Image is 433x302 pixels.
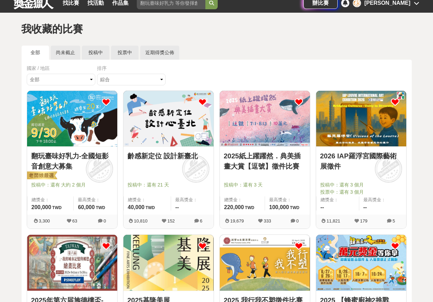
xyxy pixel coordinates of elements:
span: 19,679 [230,218,244,224]
img: Cover Image [316,91,406,146]
h1: 我收藏的比賽 [21,23,412,35]
span: 最高獎金： [78,196,113,203]
span: TWD [290,205,299,210]
img: Cover Image [123,91,214,146]
span: 63 [72,218,77,224]
span: 60,000 [78,204,95,210]
span: 投票中：還有 3 個月 [320,189,402,196]
span: 3,300 [39,218,50,224]
span: -- [363,204,367,210]
span: 最高獎金： [269,196,306,203]
img: 老闆娘嚴選 [26,171,57,181]
span: 6 [200,218,202,224]
div: 國家 / 地區 [27,65,97,72]
a: 投稿中 [82,46,109,60]
div: 排序 [97,65,167,72]
span: 投稿中：還有 3 天 [224,181,306,189]
span: 100,000 [269,204,289,210]
img: Cover Image [123,235,214,290]
span: 40,000 [128,204,145,210]
img: Cover Image [316,235,406,290]
span: TWD [245,205,254,210]
span: 179 [360,218,368,224]
span: 220,000 [224,204,244,210]
span: TWD [96,205,105,210]
span: 總獎金： [128,196,167,203]
span: 333 [264,218,271,224]
a: 2026 IAP羅浮宮國際藝術展徵件 [320,151,402,171]
a: 2025紙上躍躍然．典美插畫大賞【逗號】徵件比賽 [224,151,306,171]
span: 10,810 [134,218,147,224]
span: 152 [167,218,175,224]
a: 全部 [22,46,49,60]
span: TWD [52,205,61,210]
span: 200,000 [32,204,51,210]
a: 齡感新定位 設計新臺北 [128,151,209,161]
span: 總獎金： [321,196,355,203]
img: Cover Image [27,91,117,146]
span: 最高獎金： [175,196,209,203]
img: Cover Image [27,235,117,290]
span: 11,821 [326,218,340,224]
span: TWD [145,205,155,210]
a: 尚未截止 [51,46,80,60]
span: 0 [104,218,106,224]
span: 最高獎金： [363,196,402,203]
span: 0 [296,218,299,224]
a: 投票中 [111,46,139,60]
a: 翻玩臺味好乳力-全國短影音創意大募集 [31,151,113,171]
span: 總獎金： [224,196,261,203]
span: 5 [393,218,395,224]
a: 近期得獎公佈 [140,46,179,60]
span: 投稿中：還有 大約 2 個月 [31,181,113,189]
img: Cover Image [220,91,310,146]
span: 投稿中：還有 21 天 [128,181,209,189]
span: 投稿中：還有 3 個月 [320,181,402,189]
span: -- [175,204,179,210]
span: 總獎金： [32,196,70,203]
span: -- [321,204,324,210]
img: Cover Image [220,235,310,290]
